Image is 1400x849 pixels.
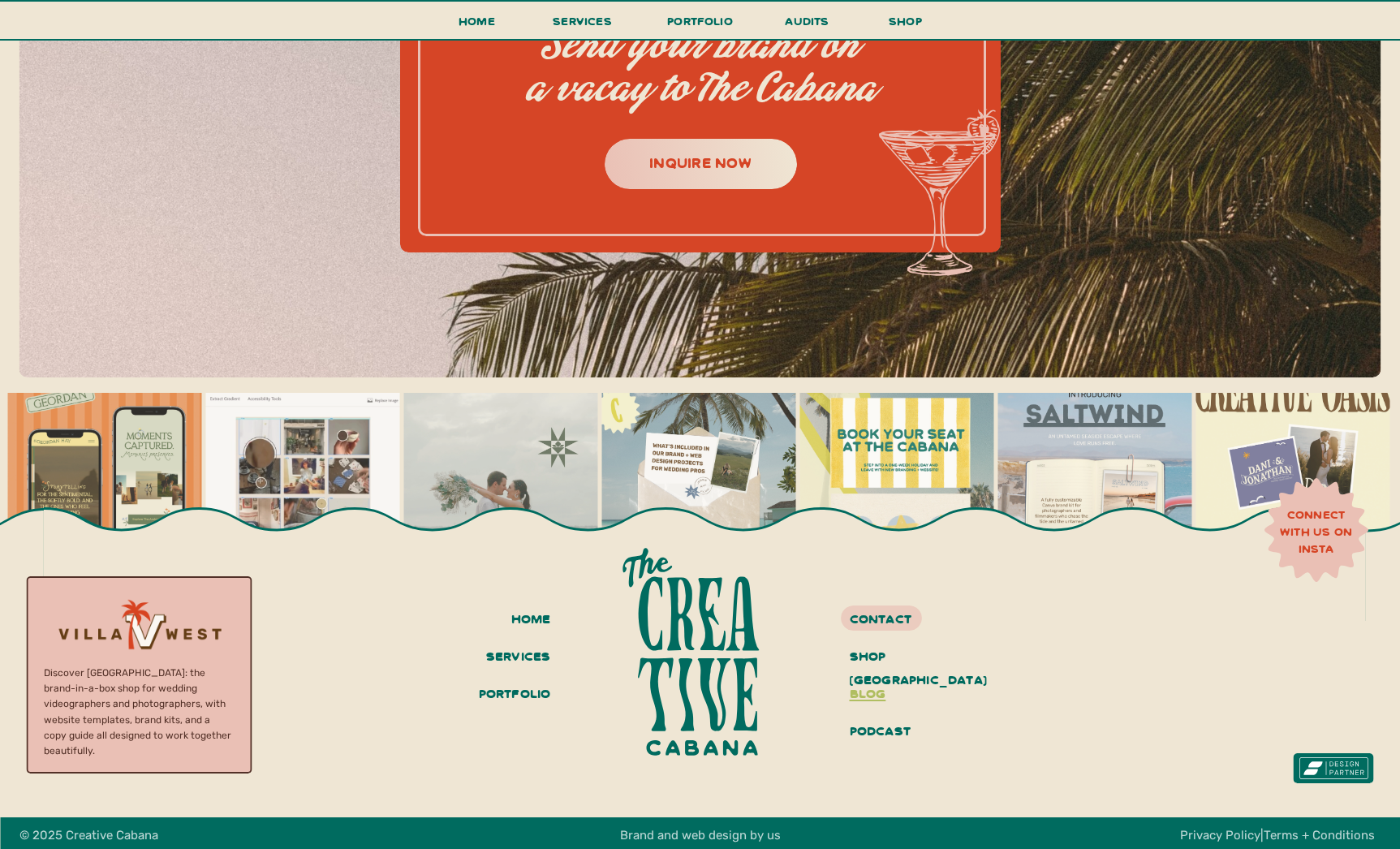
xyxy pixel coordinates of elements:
a: Home [452,11,502,41]
a: Privacy Policy [1180,828,1260,843]
span: services [553,13,612,28]
a: services [549,11,617,41]
img: @bygeordanhay’s new home on the web is live 💘 Geordan’s work has always felt like flipping throug... [7,393,201,587]
h3: | [1174,825,1381,843]
a: contact [850,606,971,628]
a: audits [783,11,832,39]
a: shop [867,11,945,39]
img: Grace + David, the husband-and-wife duo behind the lens, have a way of capturing weddings that fe... [403,393,597,587]
a: portfolio [662,11,739,41]
a: home [480,606,551,634]
h3: © 2025 Creative Cabana [19,825,209,843]
a: podcast [850,718,971,746]
a: connect with us on insta [1271,506,1361,556]
h3: Brand and web design by us [566,825,836,843]
h1: Send your brand on a vacay to The Cabana [501,25,902,108]
a: Terms + Conditions [1264,828,1375,843]
a: portfolio [471,681,551,709]
a: inquire now [599,149,803,175]
p: Discover [GEOGRAPHIC_DATA]: the brand-in-a-box shop for wedding videographers and photographers, ... [44,666,234,749]
img: Do you want branding that feels airy, organic & windswept, like a love story scribbled in a trave... [997,393,1191,587]
img: Throwback we’ll never get over ✨A complete rebrand + a full website for Lother Co, one of those p... [205,393,399,587]
a: shop [GEOGRAPHIC_DATA] [850,644,971,671]
a: blog [850,681,971,709]
img: what actually goes into our all-inclusive brand + web design projects for wedding pros? It’s so m... [601,393,795,587]
a: services [480,644,551,671]
img: now booking: creative direction, chilled drinks, and your best brand yet 🏖️ we’ve got 3 spots for... [799,393,993,587]
img: SWIPE 👉🏻 if your bookings feel low or you’re not connecting with the right people, it might not b... [1195,393,1389,587]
